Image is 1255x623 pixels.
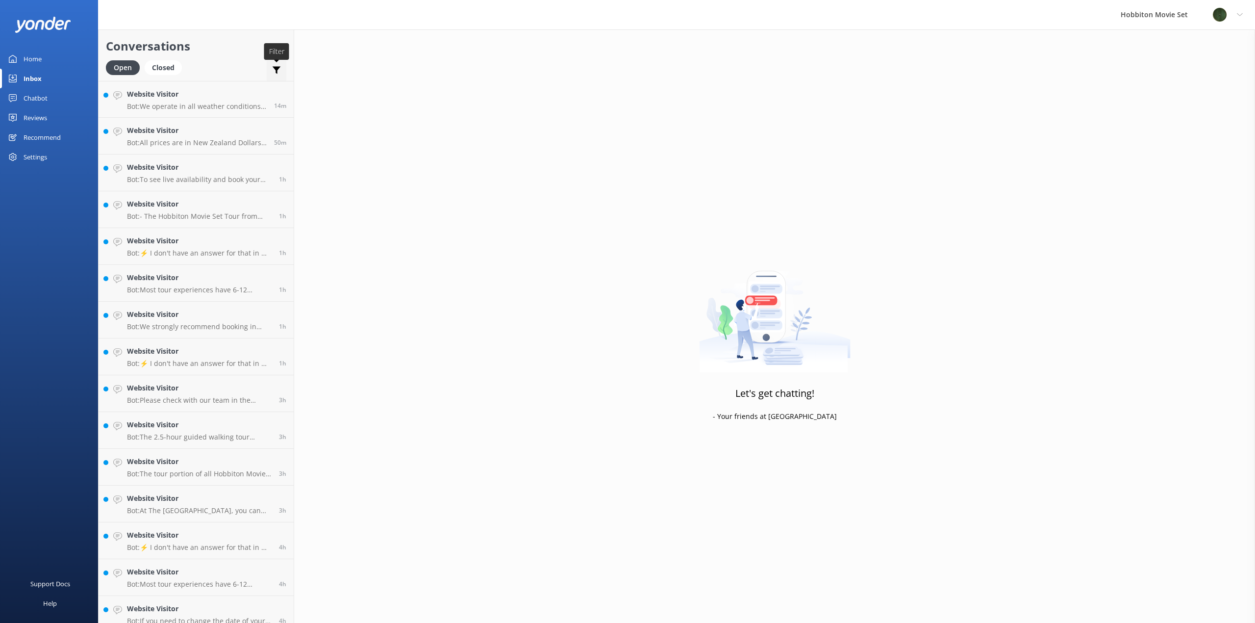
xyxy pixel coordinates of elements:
span: Oct 06 2025 10:58am (UTC +13:00) Pacific/Auckland [279,396,286,404]
p: Bot: To see live availability and book your Hobbiton tour, please visit [DOMAIN_NAME][URL], or yo... [127,175,272,184]
h4: Website Visitor [127,603,272,614]
div: Inbox [24,69,42,88]
p: Bot: All prices are in New Zealand Dollars (NZD) and are GST inclusive. For currency conversion, ... [127,138,267,147]
p: Bot: Most tour experiences have 6-12 months availability online. You can check the website for cu... [127,580,272,589]
a: Website VisitorBot:⚡ I don't have an answer for that in my knowledge base. Please try and rephras... [99,338,294,375]
div: Settings [24,147,47,167]
h4: Website Visitor [127,530,272,541]
img: 34-1720495293.png [1212,7,1227,22]
h4: Website Visitor [127,272,272,283]
p: Bot: At The [GEOGRAPHIC_DATA], you can sample the Hobbit Southfarthing Range, which includes [PER... [127,506,272,515]
h4: Website Visitor [127,309,272,320]
div: Home [24,49,42,69]
span: Oct 06 2025 10:00am (UTC +13:00) Pacific/Auckland [279,580,286,588]
a: Closed [145,62,187,73]
div: Reviews [24,108,47,128]
span: Oct 06 2025 12:28pm (UTC +13:00) Pacific/Auckland [279,286,286,294]
img: yonder-white-logo.png [15,17,71,33]
h4: Website Visitor [127,162,272,173]
a: Open [106,62,145,73]
a: Website VisitorBot:- The Hobbiton Movie Set Tour from [GEOGRAPHIC_DATA] Information Centre includ... [99,191,294,228]
span: Oct 06 2025 12:21pm (UTC +13:00) Pacific/Auckland [279,359,286,367]
span: Oct 06 2025 01:30pm (UTC +13:00) Pacific/Auckland [274,138,286,147]
h4: Website Visitor [127,346,272,357]
h4: Website Visitor [127,199,272,209]
h2: Conversations [106,37,286,55]
div: Closed [145,60,182,75]
h4: Website Visitor [127,383,272,393]
a: Website VisitorBot:We strongly recommend booking in advance as our tours are known to sell out, e... [99,302,294,338]
div: Support Docs [30,574,70,594]
h4: Website Visitor [127,493,272,504]
h4: Website Visitor [127,125,267,136]
h4: Website Visitor [127,235,272,246]
a: Website VisitorBot:To see live availability and book your Hobbiton tour, please visit [DOMAIN_NAM... [99,155,294,191]
a: Website VisitorBot:The 2.5-hour guided walking tour covers approximately 2km, with about 1.5 hour... [99,412,294,449]
a: Website VisitorBot:Please check with our team in the ticketing office on the day of your tour. If... [99,375,294,412]
span: Oct 06 2025 12:24pm (UTC +13:00) Pacific/Auckland [279,322,286,331]
a: Website VisitorBot:At The [GEOGRAPHIC_DATA], you can sample the Hobbit Southfarthing Range, which... [99,486,294,522]
span: Oct 06 2025 10:03am (UTC +13:00) Pacific/Auckland [279,543,286,551]
a: Website VisitorBot:Most tour experiences have 6-12 months availability online. You can check the ... [99,559,294,596]
h4: Website Visitor [127,456,272,467]
h3: Let's get chatting! [735,386,814,401]
span: Oct 06 2025 12:36pm (UTC +13:00) Pacific/Auckland [279,212,286,220]
span: Oct 06 2025 10:36am (UTC +13:00) Pacific/Auckland [279,469,286,478]
p: Bot: Please check with our team in the ticketing office on the day of your tour. If there is avai... [127,396,272,405]
p: Bot: Most tour experiences have 6-12 months availability online. If you wish to book for a date o... [127,286,272,294]
h4: Website Visitor [127,89,267,100]
img: artwork of a man stealing a conversation from at giant smartphone [699,250,851,373]
span: Oct 06 2025 02:06pm (UTC +13:00) Pacific/Auckland [274,102,286,110]
span: Oct 06 2025 10:54am (UTC +13:00) Pacific/Auckland [279,433,286,441]
p: Bot: ⚡ I don't have an answer for that in my knowledge base. Please try and rephrase your questio... [127,543,272,552]
p: Bot: The 2.5-hour guided walking tour covers approximately 2km, with about 1.5 hours of walking o... [127,433,272,441]
p: Bot: The tour portion of all Hobbiton Movie Set tour experiences is approximately 2.5 hours long.... [127,469,272,478]
div: Recommend [24,128,61,147]
p: Bot: ⚡ I don't have an answer for that in my knowledge base. Please try and rephrase your questio... [127,249,272,258]
p: Bot: ⚡ I don't have an answer for that in my knowledge base. Please try and rephrase your questio... [127,359,272,368]
a: Website VisitorBot:The tour portion of all Hobbiton Movie Set tour experiences is approximately 2... [99,449,294,486]
div: Chatbot [24,88,48,108]
p: Bot: We strongly recommend booking in advance as our tours are known to sell out, especially betw... [127,322,272,331]
span: Oct 06 2025 10:26am (UTC +13:00) Pacific/Auckland [279,506,286,515]
h4: Website Visitor [127,419,272,430]
a: Website VisitorBot:⚡ I don't have an answer for that in my knowledge base. Please try and rephras... [99,228,294,265]
h4: Website Visitor [127,567,272,577]
div: Open [106,60,140,75]
a: Website VisitorBot:We operate in all weather conditions, including rain. Umbrellas are provided, ... [99,81,294,118]
div: Help [43,594,57,613]
a: Website VisitorBot:Most tour experiences have 6-12 months availability online. If you wish to boo... [99,265,294,302]
a: Website VisitorBot:All prices are in New Zealand Dollars (NZD) and are GST inclusive. For currenc... [99,118,294,155]
span: Oct 06 2025 12:32pm (UTC +13:00) Pacific/Auckland [279,249,286,257]
p: Bot: We operate in all weather conditions, including rain. Umbrellas are provided, and we recomme... [127,102,267,111]
span: Oct 06 2025 01:15pm (UTC +13:00) Pacific/Auckland [279,175,286,183]
p: - Your friends at [GEOGRAPHIC_DATA] [713,411,837,422]
p: Bot: - The Hobbiton Movie Set Tour from [GEOGRAPHIC_DATA] Information Centre includes return tran... [127,212,272,221]
a: Website VisitorBot:⚡ I don't have an answer for that in my knowledge base. Please try and rephras... [99,522,294,559]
